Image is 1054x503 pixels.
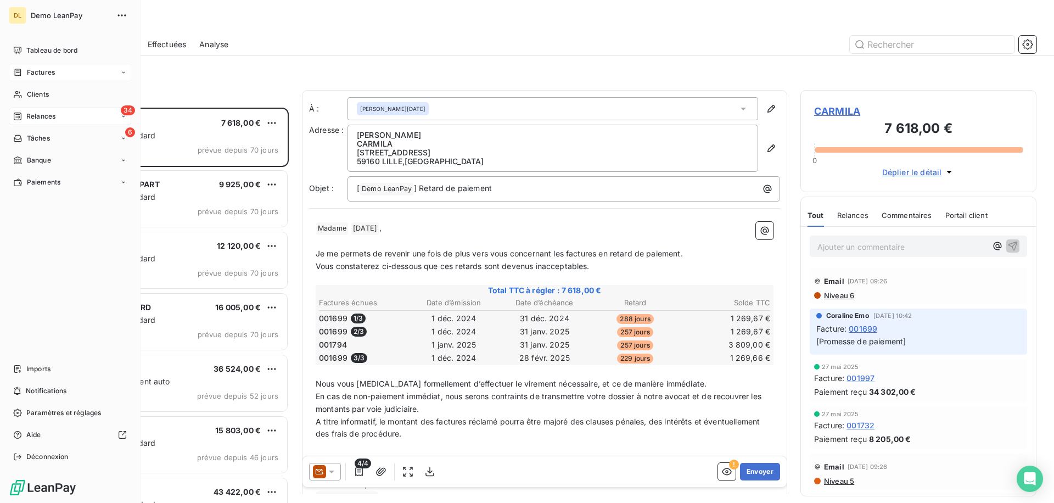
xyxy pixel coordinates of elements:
span: Paramètres et réglages [26,408,101,418]
span: 257 jours [617,340,653,350]
span: [DATE] 10:42 [873,312,912,319]
td: 31 janv. 2025 [500,339,589,351]
span: Tâches [27,133,50,143]
span: Paiement reçu [814,386,867,398]
span: prévue depuis 46 jours [197,453,278,462]
span: [DATE] 09:26 [848,463,888,470]
span: 3 / 3 [351,353,367,363]
span: Je me permets de revenir une fois de plus vers vous concernant les factures en retard de paiement. [316,249,683,258]
span: 27 mai 2025 [822,411,859,417]
div: Open Intercom Messenger [1017,466,1043,492]
td: 1 déc. 2024 [409,352,498,364]
td: 1 déc. 2024 [409,326,498,338]
div: DL [9,7,26,24]
span: 15 803,00 € [215,426,261,435]
td: 1 déc. 2024 [409,312,498,325]
span: [Promesse de paiement] [816,337,906,346]
span: [PERSON_NAME][DATE] [360,105,425,113]
p: [STREET_ADDRESS] [357,148,749,157]
span: Déplier le détail [882,166,942,178]
span: 6 [125,127,135,137]
th: Factures échues [318,297,408,309]
span: Demo LeanPay [360,183,413,195]
span: Tableau de bord [26,46,77,55]
p: [PERSON_NAME] [357,131,749,139]
span: Paiements [27,177,60,187]
span: Analyse [199,39,228,50]
span: Demo LeanPay [31,11,110,20]
td: 28 févr. 2025 [500,352,589,364]
span: 288 jours [616,314,653,324]
span: 001699 [319,313,347,324]
span: Factures [27,68,55,77]
span: Vous constaterez ci-dessous que ces retards sont devenus inacceptables. [316,261,590,271]
span: Banque [27,155,51,165]
span: Paiement reçu [814,433,867,445]
span: Relances [26,111,55,121]
span: Déconnexion [26,452,69,462]
span: 001732 [846,420,874,431]
label: À : [309,103,347,114]
span: Nous vous [MEDICAL_DATA] formellement d’effectuer le virement nécessaire, et ce de manière immédi... [316,379,707,388]
span: Niveau 6 [823,291,854,300]
span: 001699 [849,323,877,334]
span: Coraline Emo [826,311,869,321]
span: 16 005,00 € [215,303,261,312]
span: [DATE] [351,222,379,235]
span: En cas de non-paiement immédiat, nous serons contraints de transmettre votre dossier à notre avoc... [316,392,764,413]
span: 2 / 3 [351,327,367,337]
span: Aide [26,430,41,440]
span: Dans l’intérêt de tous, nous espérons que vous règlerez cette affaire au plus vite. [316,454,613,463]
p: CARMILA [357,139,749,148]
span: 001699 [319,326,347,337]
span: ] Retard de paiement [414,183,492,193]
span: 001794 [319,339,347,350]
a: Aide [9,426,131,444]
td: 3 809,00 € [681,339,771,351]
td: 1 269,67 € [681,326,771,338]
span: 12 120,00 € [217,241,261,250]
h3: 7 618,00 € [814,119,1023,141]
span: A titre informatif, le montant des factures réclamé pourra être majoré des clauses pénales, des i... [316,417,762,439]
span: Madame [316,222,348,235]
span: prévue depuis 70 jours [198,146,278,154]
p: 59160 LILLE , [GEOGRAPHIC_DATA] [357,157,749,166]
td: 1 269,66 € [681,352,771,364]
span: Portail client [945,211,988,220]
span: Imports [26,364,51,374]
span: Total TTC à régler : 7 618,00 € [317,285,772,296]
input: Rechercher [850,36,1014,53]
span: Facture : [816,323,846,334]
span: 4/4 [355,459,371,468]
span: prévue depuis 70 jours [198,330,278,339]
th: Date d’émission [409,297,498,309]
span: CARMILA [814,104,1023,119]
span: 36 524,00 € [214,364,261,373]
span: 0 [812,156,817,165]
span: 7 618,00 € [221,118,261,127]
span: Effectuées [148,39,187,50]
span: Commentaires [882,211,932,220]
span: 1 / 3 [351,314,366,323]
span: prévue depuis 70 jours [198,207,278,216]
img: Logo LeanPay [9,479,77,496]
span: Niveau 5 [823,477,854,485]
span: 34 [121,105,135,115]
td: 1 269,67 € [681,312,771,325]
span: Email [824,462,844,471]
td: 31 janv. 2025 [500,326,589,338]
span: 34 302,00 € [869,386,916,398]
span: Notifications [26,386,66,396]
span: [ [357,183,360,193]
td: 31 déc. 2024 [500,312,589,325]
span: [DATE] 09:26 [848,278,888,284]
th: Date d’échéance [500,297,589,309]
span: 9 925,00 € [219,180,261,189]
span: 8 205,00 € [869,433,911,445]
td: 1 janv. 2025 [409,339,498,351]
button: Envoyer [740,463,780,480]
span: Clients [27,90,49,99]
span: Relances [837,211,868,220]
span: Tout [808,211,824,220]
th: Retard [591,297,680,309]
